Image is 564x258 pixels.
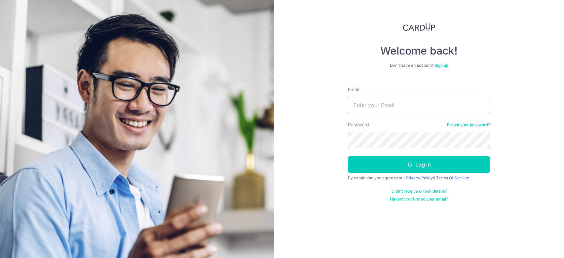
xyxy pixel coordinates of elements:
div: By continuing you agree to our & [348,175,490,181]
label: Email [348,86,359,93]
a: Privacy Policy [406,175,433,180]
button: Log in [348,156,490,173]
a: Didn't receive unlock details? [392,189,447,194]
a: Terms Of Service [436,175,469,180]
h4: Welcome back! [348,44,490,57]
label: Password [348,121,369,128]
div: Don’t have an account? [348,63,490,68]
input: Enter your Email [348,97,490,113]
a: Haven't confirmed your email? [390,197,448,202]
a: Forgot your password? [447,122,490,128]
img: CardUp Logo [403,23,435,31]
a: Sign up [434,63,448,68]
